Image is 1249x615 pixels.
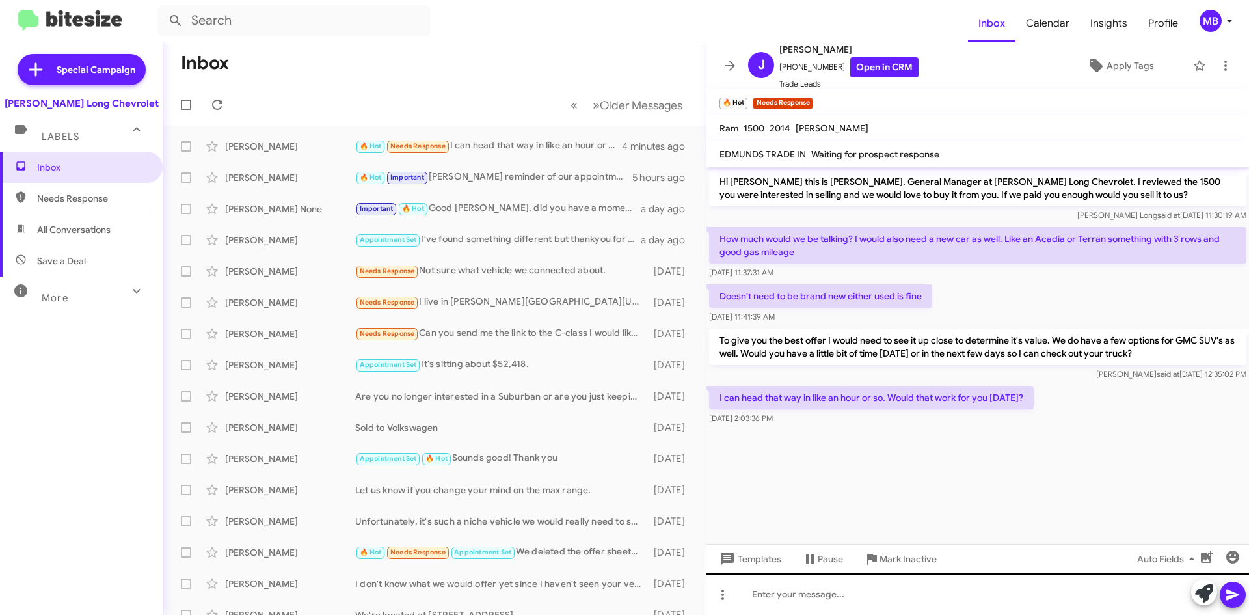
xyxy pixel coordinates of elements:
[355,451,647,466] div: Sounds good! Thank you
[225,421,355,434] div: [PERSON_NAME]
[225,359,355,372] div: [PERSON_NAME]
[360,236,417,244] span: Appointment Set
[360,142,382,150] span: 🔥 Hot
[779,57,919,77] span: [PHONE_NUMBER]
[355,201,641,216] div: Good [PERSON_NAME], did you have a moment to look at the photos my team sent you [DATE]?
[355,421,647,434] div: Sold to Volkswagen
[571,97,578,113] span: «
[157,5,431,36] input: Search
[225,546,355,559] div: [PERSON_NAME]
[719,98,747,109] small: 🔥 Hot
[706,547,792,571] button: Templates
[360,298,415,307] span: Needs Response
[37,192,148,205] span: Needs Response
[355,545,647,560] div: We deleted the offer sheets, my husband told [PERSON_NAME] what it would take for is to purchase ...
[796,122,868,134] span: [PERSON_NAME]
[360,454,417,463] span: Appointment Set
[1015,5,1080,42] a: Calendar
[225,265,355,278] div: [PERSON_NAME]
[225,452,355,465] div: [PERSON_NAME]
[225,515,355,528] div: [PERSON_NAME]
[779,42,919,57] span: [PERSON_NAME]
[1200,10,1222,32] div: MB
[719,148,806,160] span: EDMUNDS TRADE IN
[1080,5,1138,42] a: Insights
[390,548,446,556] span: Needs Response
[585,92,690,118] button: Next
[647,296,695,309] div: [DATE]
[647,546,695,559] div: [DATE]
[225,140,355,153] div: [PERSON_NAME]
[390,173,424,182] span: Important
[1137,547,1200,571] span: Auto Fields
[779,77,919,90] span: Trade Leads
[1096,369,1246,379] span: [PERSON_NAME] [DATE] 12:35:02 PM
[600,98,682,113] span: Older Messages
[360,361,417,369] span: Appointment Set
[355,390,647,403] div: Are you no longer interested in a Suburban or are you just keeping your Jeep?
[57,63,135,76] span: Special Campaign
[709,386,1034,409] p: I can head that way in like an hour or so. Would that work for you [DATE]?
[1189,10,1235,32] button: MB
[360,548,382,556] span: 🔥 Hot
[355,357,647,372] div: It's sitting about $52,418.
[647,452,695,465] div: [DATE]
[37,254,86,267] span: Save a Deal
[225,171,355,184] div: [PERSON_NAME]
[1107,54,1154,77] span: Apply Tags
[355,515,647,528] div: Unfortunately, it's such a niche vehicle we would really need to see it up close.
[647,515,695,528] div: [DATE]
[563,92,585,118] button: Previous
[42,292,68,304] span: More
[37,161,148,174] span: Inbox
[225,390,355,403] div: [PERSON_NAME]
[1157,369,1179,379] span: said at
[853,547,947,571] button: Mark Inactive
[225,296,355,309] div: [PERSON_NAME]
[641,234,695,247] div: a day ago
[1138,5,1189,42] a: Profile
[402,204,424,213] span: 🔥 Hot
[647,577,695,590] div: [DATE]
[355,326,647,341] div: Can you send me the link to the C-class I would like to get in soon and talk about purchasing thi...
[811,148,939,160] span: Waiting for prospect response
[360,173,382,182] span: 🔥 Hot
[225,484,355,497] div: [PERSON_NAME]
[454,548,511,556] span: Appointment Set
[647,390,695,403] div: [DATE]
[818,547,843,571] span: Pause
[709,227,1246,264] p: How much would we be talking? I would also need a new car as well. Like an Acadia or Terran somet...
[181,53,229,74] h1: Inbox
[632,171,695,184] div: 5 hours ago
[1127,547,1210,571] button: Auto Fields
[225,234,355,247] div: [PERSON_NAME]
[563,92,690,118] nav: Page navigation example
[355,264,647,279] div: Not sure what vehicle we connected about.
[360,329,415,338] span: Needs Response
[880,547,937,571] span: Mark Inactive
[753,98,813,109] small: Needs Response
[709,267,773,277] span: [DATE] 11:37:31 AM
[355,577,647,590] div: I don't know what we would offer yet since I haven't seen your vehicle. If you had 10-20 minutes ...
[390,142,446,150] span: Needs Response
[355,170,632,185] div: [PERSON_NAME] reminder of our appointment [DATE][DATE] 10:30 AM. Please reply C to confirm or cal...
[647,359,695,372] div: [DATE]
[37,223,111,236] span: All Conversations
[850,57,919,77] a: Open in CRM
[225,202,355,215] div: [PERSON_NAME] None
[355,139,622,154] div: I can head that way in like an hour or so. Would that work for you [DATE]?
[709,312,775,321] span: [DATE] 11:41:39 AM
[1053,54,1187,77] button: Apply Tags
[42,131,79,143] span: Labels
[360,204,394,213] span: Important
[758,55,765,75] span: J
[225,327,355,340] div: [PERSON_NAME]
[18,54,146,85] a: Special Campaign
[355,295,647,310] div: I live in [PERSON_NAME][GEOGRAPHIC_DATA][US_STATE]
[647,484,695,497] div: [DATE]
[1157,210,1180,220] span: said at
[719,122,738,134] span: Ram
